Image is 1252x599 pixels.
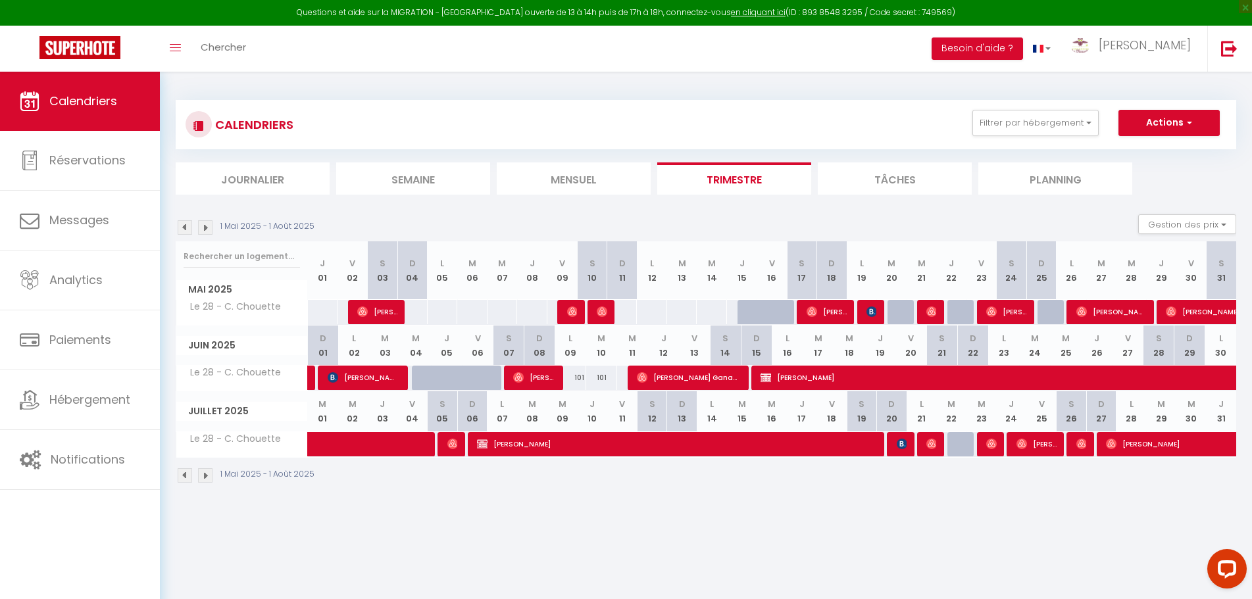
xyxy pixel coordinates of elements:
[439,398,445,410] abbr: S
[828,257,835,270] abbr: D
[939,332,945,345] abbr: S
[1076,299,1147,324] span: [PERSON_NAME]
[589,398,595,410] abbr: J
[895,325,926,366] th: 20
[864,325,895,366] th: 19
[986,431,996,456] span: [PERSON_NAME]
[753,332,760,345] abbr: D
[888,257,895,270] abbr: M
[547,391,578,431] th: 09
[530,257,535,270] abbr: J
[51,451,125,467] span: Notifications
[577,391,607,431] th: 10
[697,241,727,300] th: 14
[397,241,428,300] th: 04
[49,272,103,288] span: Analytics
[1020,325,1051,366] th: 24
[349,398,357,410] abbr: M
[637,241,667,300] th: 12
[409,398,415,410] abbr: V
[184,245,300,268] input: Rechercher un logement...
[328,365,398,390] span: [PERSON_NAME]
[741,325,772,366] th: 15
[1174,325,1205,366] th: 29
[769,257,775,270] abbr: V
[648,325,679,366] th: 12
[488,241,518,300] th: 07
[586,366,617,390] div: 101
[1205,325,1236,366] th: 30
[1146,241,1176,300] th: 29
[650,257,654,270] abbr: L
[877,241,907,300] th: 20
[500,398,504,410] abbr: L
[859,398,864,410] abbr: S
[586,325,617,366] th: 10
[477,431,880,456] span: [PERSON_NAME]
[1143,325,1174,366] th: 28
[444,332,449,345] abbr: J
[220,468,314,481] p: 1 Mai 2025 - 1 Août 2025
[220,220,314,233] p: 1 Mai 2025 - 1 Août 2025
[440,257,444,270] abbr: L
[907,241,937,300] th: 21
[338,241,368,300] th: 02
[49,391,130,408] span: Hébergement
[536,332,543,345] abbr: D
[318,398,326,410] abbr: M
[926,325,957,366] th: 21
[757,391,787,431] th: 16
[1076,431,1086,456] span: [PERSON_NAME]
[1057,391,1087,431] th: 26
[1097,257,1105,270] abbr: M
[1206,241,1236,300] th: 31
[380,257,386,270] abbr: S
[918,257,926,270] abbr: M
[49,331,111,348] span: Paiements
[349,257,355,270] abbr: V
[727,241,757,300] th: 15
[847,241,877,300] th: 19
[559,398,566,410] abbr: M
[428,391,458,431] th: 05
[817,391,847,431] th: 18
[949,257,954,270] abbr: J
[409,257,416,270] abbr: D
[757,241,787,300] th: 16
[513,365,553,390] span: [PERSON_NAME]
[710,325,741,366] th: 14
[339,325,370,366] th: 02
[1026,391,1057,431] th: 25
[877,391,907,431] th: 20
[679,398,686,410] abbr: D
[710,398,714,410] abbr: L
[847,391,877,431] th: 19
[1188,398,1195,410] abbr: M
[401,325,432,366] th: 04
[176,280,307,299] span: Mai 2025
[39,36,120,59] img: Super Booking
[308,325,339,366] th: 01
[528,398,536,410] abbr: M
[607,241,638,300] th: 11
[628,332,636,345] abbr: M
[799,257,805,270] abbr: S
[432,325,463,366] th: 05
[708,257,716,270] abbr: M
[320,332,326,345] abbr: D
[1156,332,1162,345] abbr: S
[176,402,307,421] span: Juillet 2025
[772,325,803,366] th: 16
[469,398,476,410] abbr: D
[524,325,555,366] th: 08
[1002,332,1006,345] abbr: L
[617,325,648,366] th: 11
[380,398,385,410] abbr: J
[178,432,284,446] span: Le 28 - C. Chouette
[920,398,924,410] abbr: L
[1038,257,1045,270] abbr: D
[989,325,1020,366] th: 23
[619,257,626,270] abbr: D
[457,241,488,300] th: 06
[1026,241,1057,300] th: 25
